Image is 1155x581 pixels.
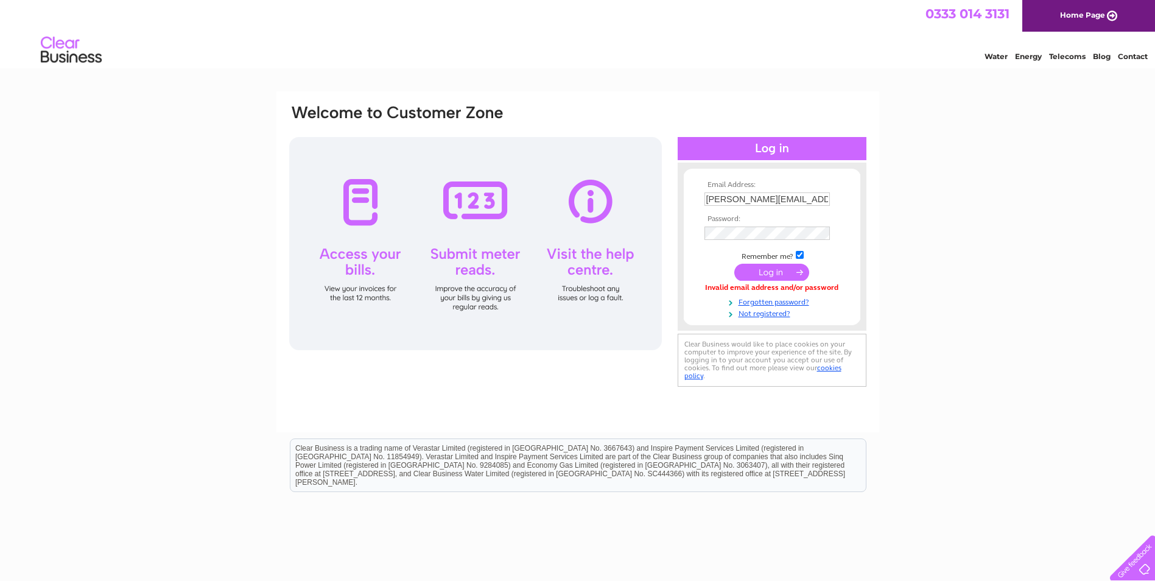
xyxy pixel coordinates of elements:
a: 0333 014 3131 [925,6,1009,21]
a: Blog [1093,52,1111,61]
a: cookies policy [684,364,841,380]
img: logo.png [40,32,102,69]
a: Not registered? [704,307,843,319]
a: Water [985,52,1008,61]
a: Telecoms [1049,52,1086,61]
td: Remember me? [701,249,843,261]
div: Clear Business is a trading name of Verastar Limited (registered in [GEOGRAPHIC_DATA] No. 3667643... [290,7,866,59]
a: Energy [1015,52,1042,61]
th: Email Address: [701,181,843,189]
a: Contact [1118,52,1148,61]
input: Submit [734,264,809,281]
a: Forgotten password? [704,295,843,307]
div: Clear Business would like to place cookies on your computer to improve your experience of the sit... [678,334,866,387]
div: Invalid email address and/or password [704,284,840,292]
th: Password: [701,215,843,224]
